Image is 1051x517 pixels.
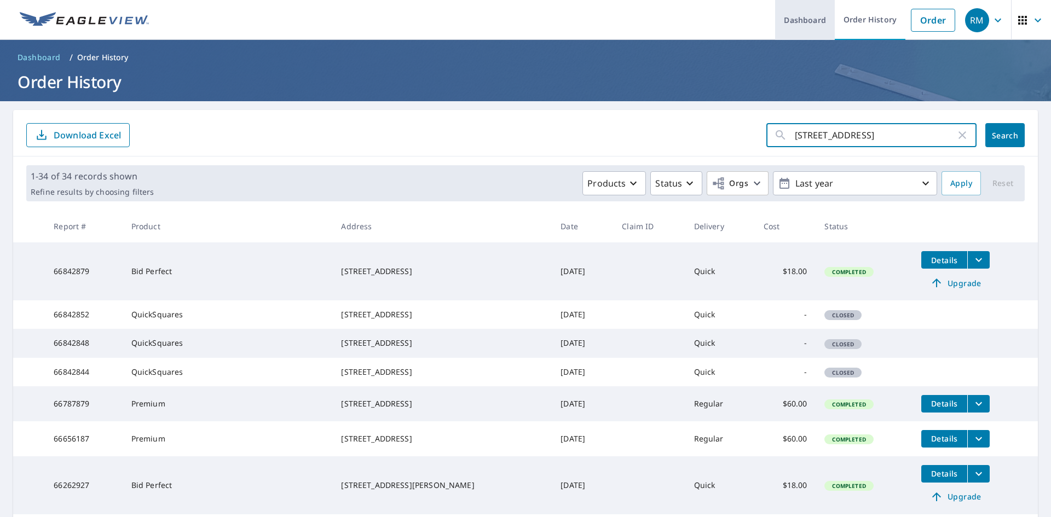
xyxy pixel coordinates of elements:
[928,398,961,409] span: Details
[791,174,919,193] p: Last year
[825,340,861,348] span: Closed
[950,177,972,190] span: Apply
[773,171,937,195] button: Last year
[755,300,816,329] td: -
[825,435,872,443] span: Completed
[755,358,816,386] td: -
[552,386,613,421] td: [DATE]
[123,329,333,357] td: QuickSquares
[45,210,123,242] th: Report #
[967,251,990,269] button: filesDropdownBtn-66842879
[685,386,755,421] td: Regular
[928,276,983,289] span: Upgrade
[123,358,333,386] td: QuickSquares
[45,358,123,386] td: 66842844
[825,400,872,408] span: Completed
[123,421,333,456] td: Premium
[18,52,61,63] span: Dashboard
[45,329,123,357] td: 66842848
[685,456,755,514] td: Quick
[685,329,755,357] td: Quick
[685,421,755,456] td: Regular
[967,395,990,413] button: filesDropdownBtn-66787879
[341,398,543,409] div: [STREET_ADDRESS]
[332,210,552,242] th: Address
[685,210,755,242] th: Delivery
[685,358,755,386] td: Quick
[928,490,983,503] span: Upgrade
[755,329,816,357] td: -
[552,358,613,386] td: [DATE]
[123,300,333,329] td: QuickSquares
[123,386,333,421] td: Premium
[552,456,613,514] td: [DATE]
[13,49,65,66] a: Dashboard
[825,369,861,376] span: Closed
[13,49,1038,66] nav: breadcrumb
[712,177,748,190] span: Orgs
[587,177,626,190] p: Products
[921,251,967,269] button: detailsBtn-66842879
[77,52,129,63] p: Order History
[31,187,154,197] p: Refine results by choosing filters
[655,177,682,190] p: Status
[31,170,154,183] p: 1-34 of 34 records shown
[928,255,961,265] span: Details
[825,311,861,319] span: Closed
[582,171,646,195] button: Products
[795,120,956,150] input: Address, Report #, Claim ID, etc.
[755,210,816,242] th: Cost
[921,488,990,506] a: Upgrade
[45,386,123,421] td: 66787879
[928,433,961,444] span: Details
[552,210,613,242] th: Date
[613,210,685,242] th: Claim ID
[967,430,990,448] button: filesDropdownBtn-66656187
[123,242,333,300] td: Bid Perfect
[755,242,816,300] td: $18.00
[13,71,1038,93] h1: Order History
[45,421,123,456] td: 66656187
[341,367,543,377] div: [STREET_ADDRESS]
[965,8,989,32] div: RM
[755,421,816,456] td: $60.00
[26,123,130,147] button: Download Excel
[123,210,333,242] th: Product
[341,480,543,491] div: [STREET_ADDRESS][PERSON_NAME]
[825,268,872,276] span: Completed
[921,465,967,483] button: detailsBtn-66262927
[45,456,123,514] td: 66262927
[911,9,955,32] a: Order
[552,300,613,329] td: [DATE]
[967,465,990,483] button: filesDropdownBtn-66262927
[755,456,816,514] td: $18.00
[45,242,123,300] td: 66842879
[341,338,543,348] div: [STREET_ADDRESS]
[825,482,872,490] span: Completed
[994,130,1016,141] span: Search
[20,12,149,28] img: EV Logo
[123,456,333,514] td: Bid Perfect
[816,210,913,242] th: Status
[341,309,543,320] div: [STREET_ADDRESS]
[921,274,990,292] a: Upgrade
[552,329,613,357] td: [DATE]
[707,171,769,195] button: Orgs
[54,129,121,141] p: Download Excel
[928,468,961,479] span: Details
[45,300,123,329] td: 66842852
[341,266,543,277] div: [STREET_ADDRESS]
[685,242,755,300] td: Quick
[70,51,73,64] li: /
[552,421,613,456] td: [DATE]
[921,430,967,448] button: detailsBtn-66656187
[552,242,613,300] td: [DATE]
[650,171,702,195] button: Status
[341,433,543,444] div: [STREET_ADDRESS]
[921,395,967,413] button: detailsBtn-66787879
[685,300,755,329] td: Quick
[985,123,1025,147] button: Search
[755,386,816,421] td: $60.00
[942,171,981,195] button: Apply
